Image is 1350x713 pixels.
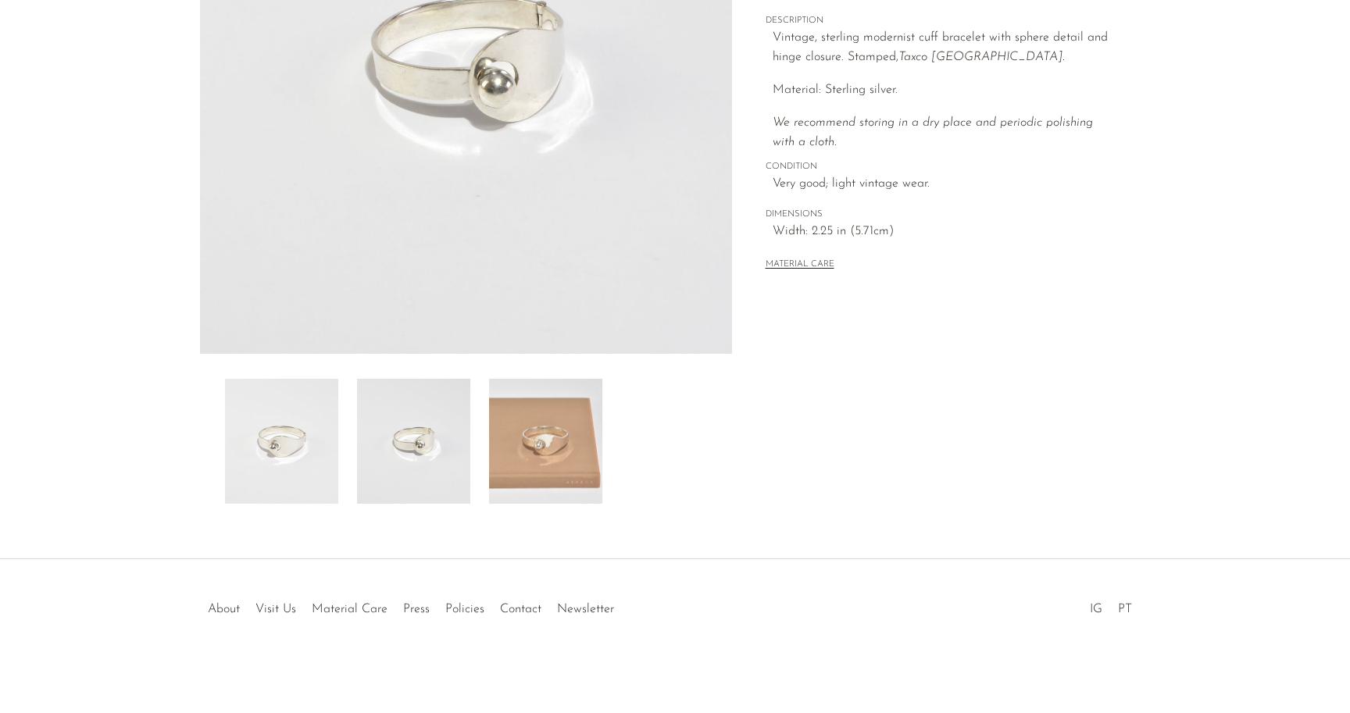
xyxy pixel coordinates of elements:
[766,208,1117,222] span: DIMENSIONS
[766,160,1117,174] span: CONDITION
[1082,590,1140,620] ul: Social Medias
[766,14,1117,28] span: DESCRIPTION
[773,116,1093,149] i: We recommend storing in a dry place and periodic polishing with a cloth.
[489,379,602,504] img: Modernist Cuff Bracelet
[1090,603,1102,615] a: IG
[773,222,1117,242] span: Width: 2.25 in (5.71cm)
[500,603,541,615] a: Contact
[208,603,240,615] a: About
[225,379,338,504] img: Modernist Cuff Bracelet
[357,379,470,504] img: Modernist Cuff Bracelet
[766,259,834,271] button: MATERIAL CARE
[445,603,484,615] a: Policies
[312,603,387,615] a: Material Care
[773,28,1117,68] p: Vintage, sterling modernist cuff bracelet with sphere detail and hinge closure. Stamped,
[898,51,1065,63] em: Taxco [GEOGRAPHIC_DATA].
[773,174,1117,194] span: Very good; light vintage wear.
[255,603,296,615] a: Visit Us
[403,603,430,615] a: Press
[773,80,1117,101] p: Material: Sterling silver.
[1118,603,1132,615] a: PT
[200,590,622,620] ul: Quick links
